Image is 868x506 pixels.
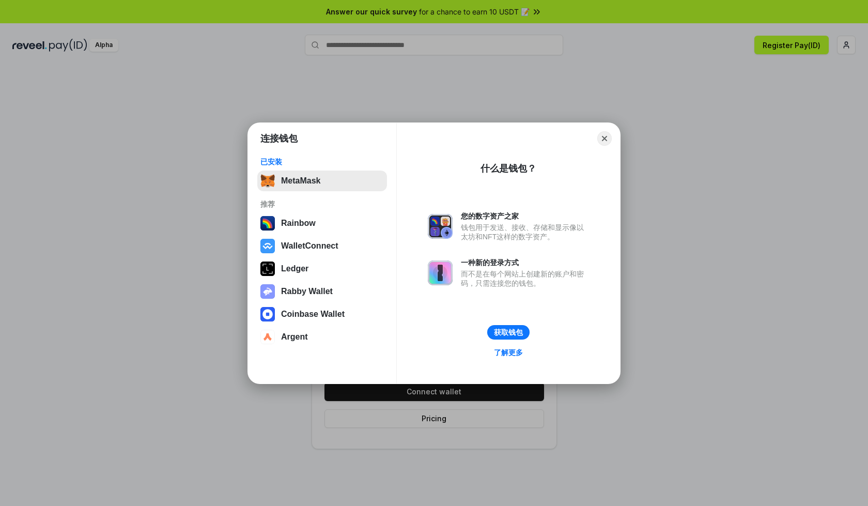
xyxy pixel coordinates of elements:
[281,264,308,273] div: Ledger
[428,214,453,239] img: svg+xml,%3Csvg%20xmlns%3D%22http%3A%2F%2Fwww.w3.org%2F2000%2Fsvg%22%20fill%3D%22none%22%20viewBox...
[281,176,320,186] div: MetaMask
[260,157,384,166] div: 已安装
[281,332,308,342] div: Argent
[488,346,529,359] a: 了解更多
[260,216,275,231] img: svg+xml,%3Csvg%20width%3D%22120%22%20height%3D%22120%22%20viewBox%3D%220%200%20120%20120%22%20fil...
[281,219,316,228] div: Rainbow
[260,284,275,299] img: svg+xml,%3Csvg%20xmlns%3D%22http%3A%2F%2Fwww.w3.org%2F2000%2Fsvg%22%20fill%3D%22none%22%20viewBox...
[257,327,387,347] button: Argent
[257,213,387,234] button: Rainbow
[281,241,338,251] div: WalletConnect
[428,260,453,285] img: svg+xml,%3Csvg%20xmlns%3D%22http%3A%2F%2Fwww.w3.org%2F2000%2Fsvg%22%20fill%3D%22none%22%20viewBox...
[260,307,275,321] img: svg+xml,%3Csvg%20width%3D%2228%22%20height%3D%2228%22%20viewBox%3D%220%200%2028%2028%22%20fill%3D...
[461,211,589,221] div: 您的数字资产之家
[257,171,387,191] button: MetaMask
[481,162,536,175] div: 什么是钱包？
[260,174,275,188] img: svg+xml,%3Csvg%20fill%3D%22none%22%20height%3D%2233%22%20viewBox%3D%220%200%2035%2033%22%20width%...
[257,304,387,325] button: Coinbase Wallet
[260,330,275,344] img: svg+xml,%3Csvg%20width%3D%2228%22%20height%3D%2228%22%20viewBox%3D%220%200%2028%2028%22%20fill%3D...
[281,287,333,296] div: Rabby Wallet
[257,281,387,302] button: Rabby Wallet
[494,328,523,337] div: 获取钱包
[281,310,345,319] div: Coinbase Wallet
[494,348,523,357] div: 了解更多
[461,269,589,288] div: 而不是在每个网站上创建新的账户和密码，只需连接您的钱包。
[260,239,275,253] img: svg+xml,%3Csvg%20width%3D%2228%22%20height%3D%2228%22%20viewBox%3D%220%200%2028%2028%22%20fill%3D...
[260,262,275,276] img: svg+xml,%3Csvg%20xmlns%3D%22http%3A%2F%2Fwww.w3.org%2F2000%2Fsvg%22%20width%3D%2228%22%20height%3...
[487,325,530,340] button: 获取钱包
[461,223,589,241] div: 钱包用于发送、接收、存储和显示像以太坊和NFT这样的数字资产。
[257,236,387,256] button: WalletConnect
[461,258,589,267] div: 一种新的登录方式
[260,132,298,145] h1: 连接钱包
[260,200,384,209] div: 推荐
[257,258,387,279] button: Ledger
[597,131,612,146] button: Close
